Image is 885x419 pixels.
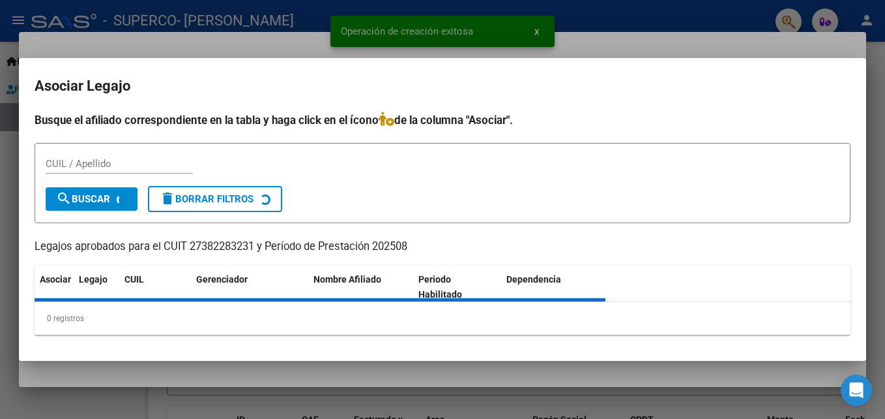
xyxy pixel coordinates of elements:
[46,187,138,211] button: Buscar
[40,274,71,285] span: Asociar
[501,266,606,309] datatable-header-cell: Dependencia
[74,266,119,309] datatable-header-cell: Legajo
[35,266,74,309] datatable-header-cell: Asociar
[56,191,72,206] mat-icon: search
[506,274,561,285] span: Dependencia
[196,274,248,285] span: Gerenciador
[35,302,850,335] div: 0 registros
[413,266,501,309] datatable-header-cell: Periodo Habilitado
[119,266,191,309] datatable-header-cell: CUIL
[124,274,144,285] span: CUIL
[191,266,308,309] datatable-header-cell: Gerenciador
[308,266,413,309] datatable-header-cell: Nombre Afiliado
[35,112,850,129] h4: Busque el afiliado correspondiente en la tabla y haga click en el ícono de la columna "Asociar".
[148,186,282,212] button: Borrar Filtros
[160,193,254,205] span: Borrar Filtros
[313,274,381,285] span: Nombre Afiliado
[418,274,462,300] span: Periodo Habilitado
[79,274,108,285] span: Legajo
[160,191,175,206] mat-icon: delete
[35,239,850,255] p: Legajos aprobados para el CUIT 27382283231 y Período de Prestación 202508
[56,193,110,205] span: Buscar
[841,375,872,406] div: Open Intercom Messenger
[35,74,850,99] h2: Asociar Legajo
